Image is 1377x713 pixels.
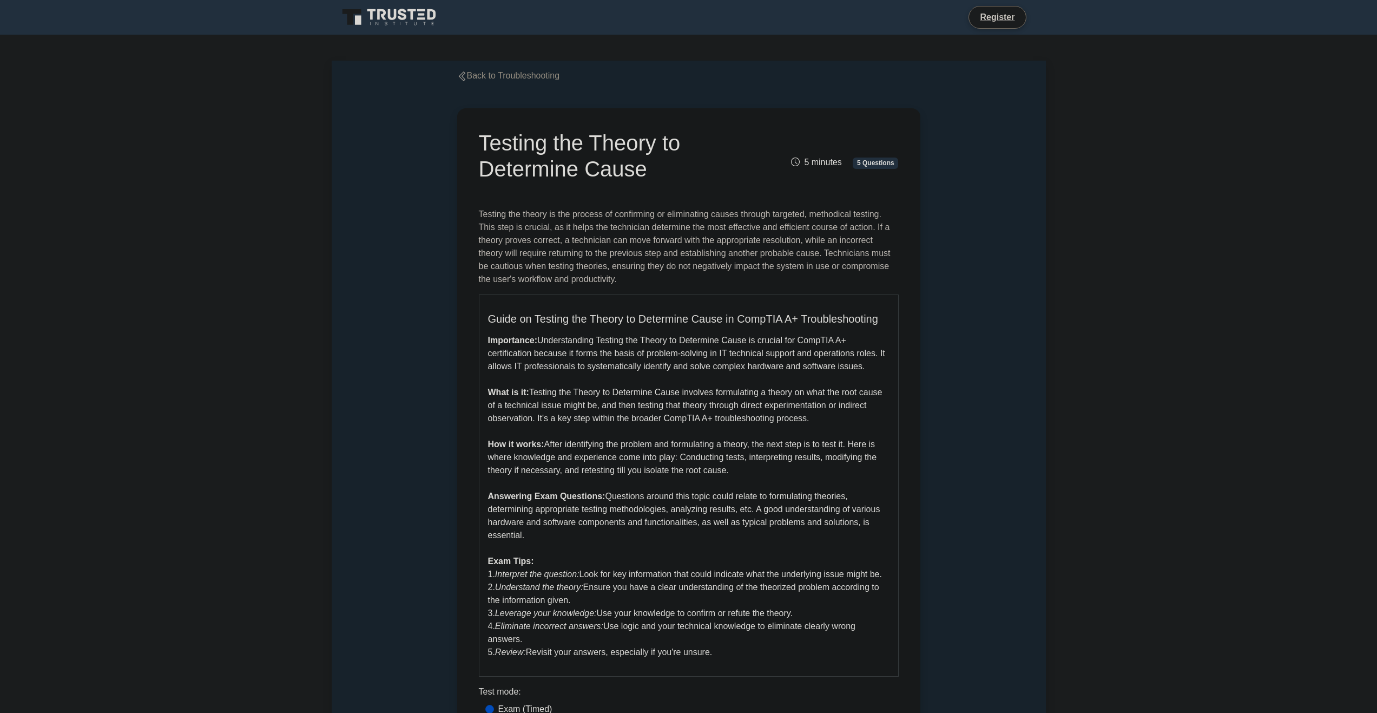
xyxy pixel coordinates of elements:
i: Understand the theory: [495,583,583,592]
div: Test mode: [479,685,899,703]
a: Back to Troubleshooting [457,71,560,80]
span: 5 Questions [853,158,898,168]
b: Importance: [488,336,538,345]
i: Eliminate incorrect answers: [495,622,603,631]
span: 5 minutes [791,158,841,167]
b: Answering Exam Questions: [488,492,605,501]
i: Leverage your knowledge: [495,609,597,618]
b: How it works: [488,440,544,449]
i: Interpret the question: [495,570,579,579]
h1: Testing the Theory to Determine Cause [479,130,754,182]
b: Exam Tips: [488,557,534,566]
b: What is it: [488,388,529,397]
i: Review: [495,647,526,657]
p: Understanding Testing the Theory to Determine Cause is crucial for CompTIA A+ certification becau... [488,334,890,659]
p: Testing the theory is the process of confirming or eliminating causes through targeted, methodica... [479,208,899,286]
a: Register [973,10,1021,24]
h5: Guide on Testing the Theory to Determine Cause in CompTIA A+ Troubleshooting [488,312,890,325]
